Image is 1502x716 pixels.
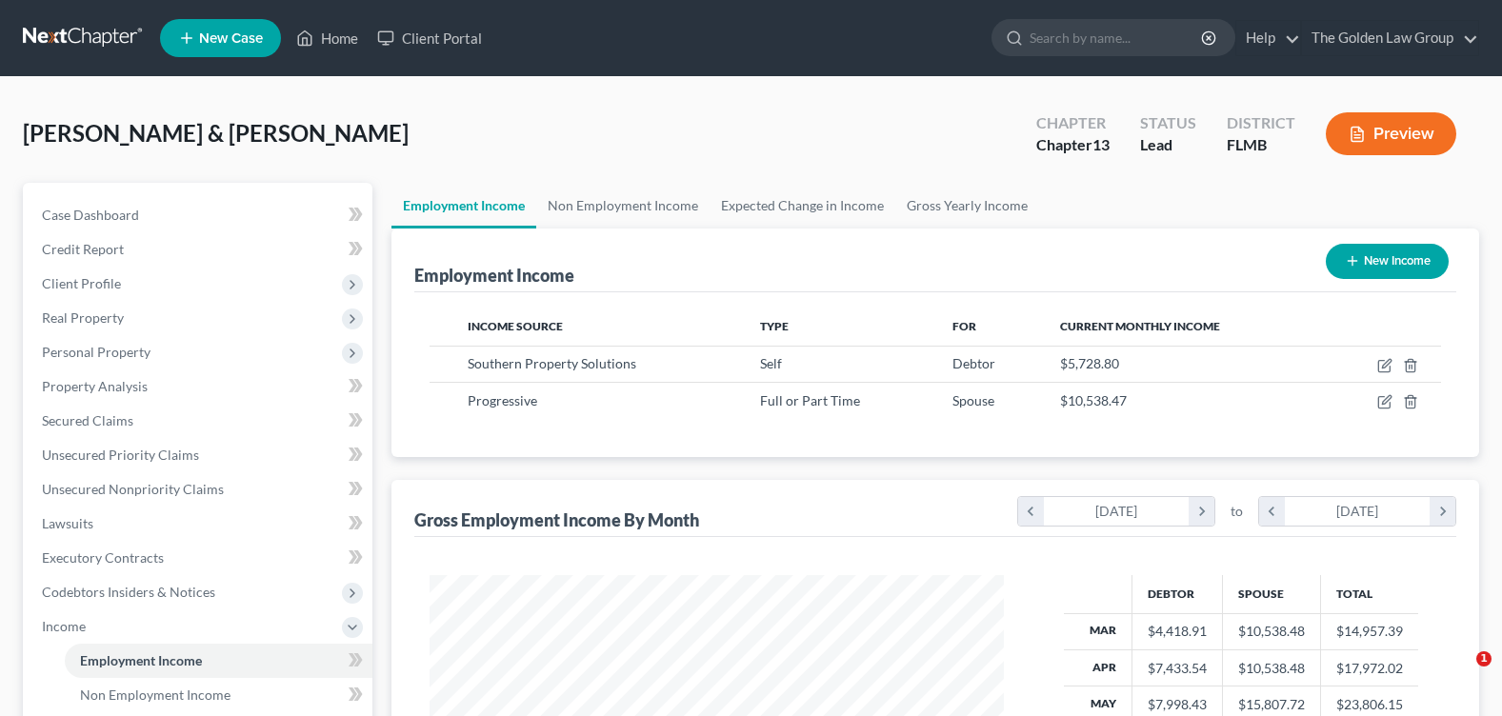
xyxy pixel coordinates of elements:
[42,515,93,531] span: Lawsuits
[1302,21,1478,55] a: The Golden Law Group
[27,404,372,438] a: Secured Claims
[27,507,372,541] a: Lawsuits
[368,21,491,55] a: Client Portal
[710,183,895,229] a: Expected Change in Income
[1326,112,1456,155] button: Preview
[1036,112,1110,134] div: Chapter
[42,378,148,394] span: Property Analysis
[287,21,368,55] a: Home
[1430,497,1455,526] i: chevron_right
[1321,575,1419,613] th: Total
[1148,659,1207,678] div: $7,433.54
[1238,659,1305,678] div: $10,538.48
[468,392,537,408] span: Progressive
[391,183,536,229] a: Employment Income
[1092,135,1110,153] span: 13
[468,355,636,371] span: Southern Property Solutions
[42,584,215,600] span: Codebtors Insiders & Notices
[80,686,230,703] span: Non Employment Income
[952,319,976,333] span: For
[1223,575,1321,613] th: Spouse
[27,541,372,575] a: Executory Contracts
[1132,575,1223,613] th: Debtor
[1030,20,1204,55] input: Search by name...
[42,549,164,566] span: Executory Contracts
[27,438,372,472] a: Unsecured Priority Claims
[42,207,139,223] span: Case Dashboard
[42,618,86,634] span: Income
[1321,649,1419,686] td: $17,972.02
[1148,622,1207,641] div: $4,418.91
[1148,695,1207,714] div: $7,998.43
[895,183,1039,229] a: Gross Yearly Income
[1227,112,1295,134] div: District
[414,508,699,531] div: Gross Employment Income By Month
[1064,649,1132,686] th: Apr
[1236,21,1300,55] a: Help
[80,652,202,668] span: Employment Income
[1036,134,1110,156] div: Chapter
[42,309,124,326] span: Real Property
[1476,651,1492,666] span: 1
[414,264,574,287] div: Employment Income
[760,319,789,333] span: Type
[1238,622,1305,641] div: $10,538.48
[760,392,860,408] span: Full or Part Time
[1018,497,1044,526] i: chevron_left
[27,472,372,507] a: Unsecured Nonpriority Claims
[952,392,994,408] span: Spouse
[1231,502,1243,521] span: to
[1437,651,1483,697] iframe: Intercom live chat
[65,644,372,678] a: Employment Income
[1321,613,1419,649] td: $14,957.39
[42,412,133,428] span: Secured Claims
[1285,497,1431,526] div: [DATE]
[1326,244,1449,279] button: New Income
[1060,392,1127,408] span: $10,538.47
[199,31,263,46] span: New Case
[1189,497,1214,526] i: chevron_right
[468,319,563,333] span: Income Source
[1140,112,1196,134] div: Status
[42,447,199,463] span: Unsecured Priority Claims
[1227,134,1295,156] div: FLMB
[1238,695,1305,714] div: $15,807.72
[42,481,224,497] span: Unsecured Nonpriority Claims
[27,232,372,267] a: Credit Report
[65,678,372,712] a: Non Employment Income
[42,275,121,291] span: Client Profile
[1064,613,1132,649] th: Mar
[1060,355,1119,371] span: $5,728.80
[1044,497,1190,526] div: [DATE]
[536,183,710,229] a: Non Employment Income
[952,355,995,371] span: Debtor
[1140,134,1196,156] div: Lead
[1060,319,1220,333] span: Current Monthly Income
[42,344,150,360] span: Personal Property
[760,355,782,371] span: Self
[42,241,124,257] span: Credit Report
[27,369,372,404] a: Property Analysis
[23,119,409,147] span: [PERSON_NAME] & [PERSON_NAME]
[27,198,372,232] a: Case Dashboard
[1259,497,1285,526] i: chevron_left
